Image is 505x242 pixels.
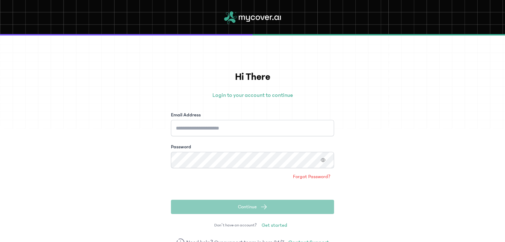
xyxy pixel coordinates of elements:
[171,70,334,84] h1: Hi There
[293,173,331,180] span: Forgot Password?
[262,222,287,229] span: Get started
[171,143,191,150] label: Password
[171,91,334,99] p: Login to your account to continue
[289,171,334,182] a: Forgot Password?
[171,200,334,214] button: Continue
[214,222,257,228] span: Don’t have an account?
[238,203,257,210] span: Continue
[171,111,201,119] label: Email Address
[258,220,291,231] a: Get started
